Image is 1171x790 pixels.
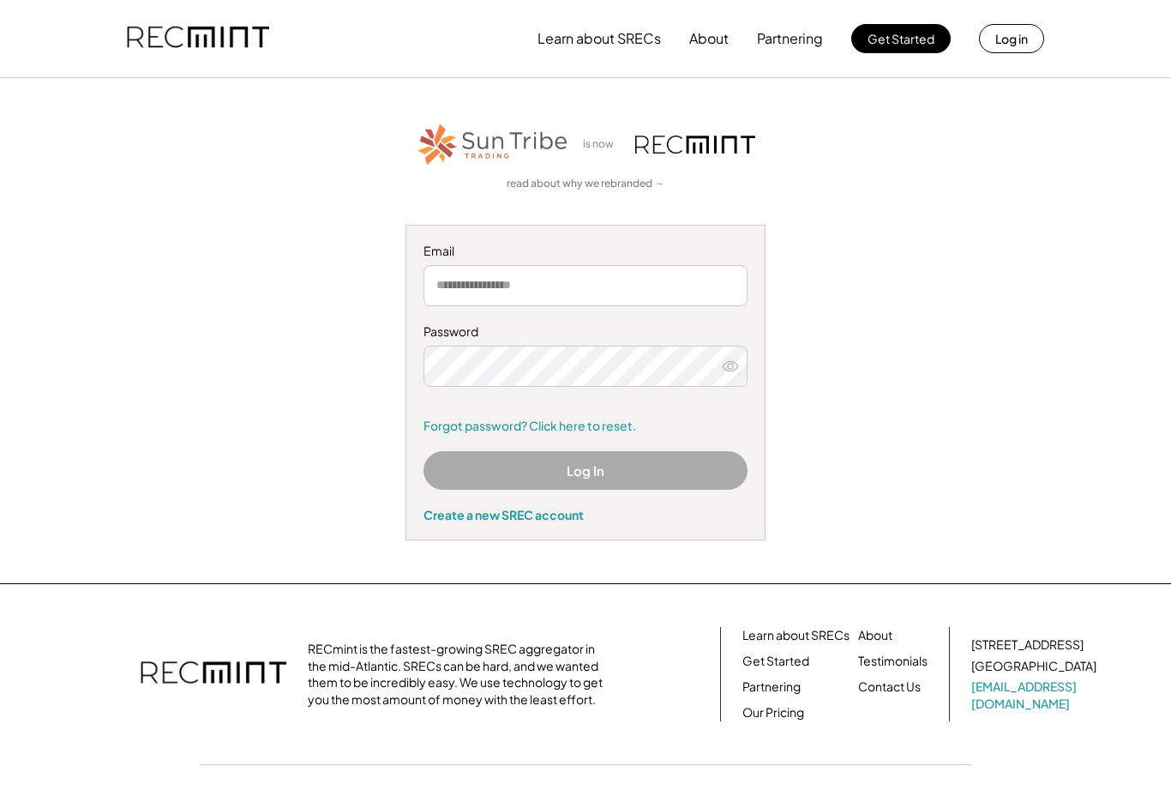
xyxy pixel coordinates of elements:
[423,451,748,490] button: Log In
[127,9,269,68] img: recmint-logotype%403x.png
[742,678,801,696] a: Partnering
[971,658,1096,675] div: [GEOGRAPHIC_DATA]
[141,644,286,704] img: recmint-logotype%403x.png
[416,121,570,168] img: STT_Horizontal_Logo%2B-%2BColor.png
[507,177,664,191] a: read about why we rebranded →
[742,653,809,670] a: Get Started
[423,243,748,260] div: Email
[979,24,1044,53] button: Log in
[742,627,850,644] a: Learn about SRECs
[971,636,1084,654] div: [STREET_ADDRESS]
[635,136,755,154] img: recmint-logotype%403x.png
[757,21,823,56] button: Partnering
[689,21,729,56] button: About
[858,627,892,644] a: About
[423,418,748,435] a: Forgot password? Click here to reset.
[851,24,951,53] button: Get Started
[423,323,748,341] div: Password
[858,678,921,696] a: Contact Us
[971,678,1100,712] a: [EMAIL_ADDRESS][DOMAIN_NAME]
[579,137,627,152] div: is now
[537,21,661,56] button: Learn about SRECs
[423,507,748,522] div: Create a new SREC account
[308,641,612,708] div: RECmint is the fastest-growing SREC aggregator in the mid-Atlantic. SRECs can be hard, and we wan...
[858,653,928,670] a: Testimonials
[742,704,804,721] a: Our Pricing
